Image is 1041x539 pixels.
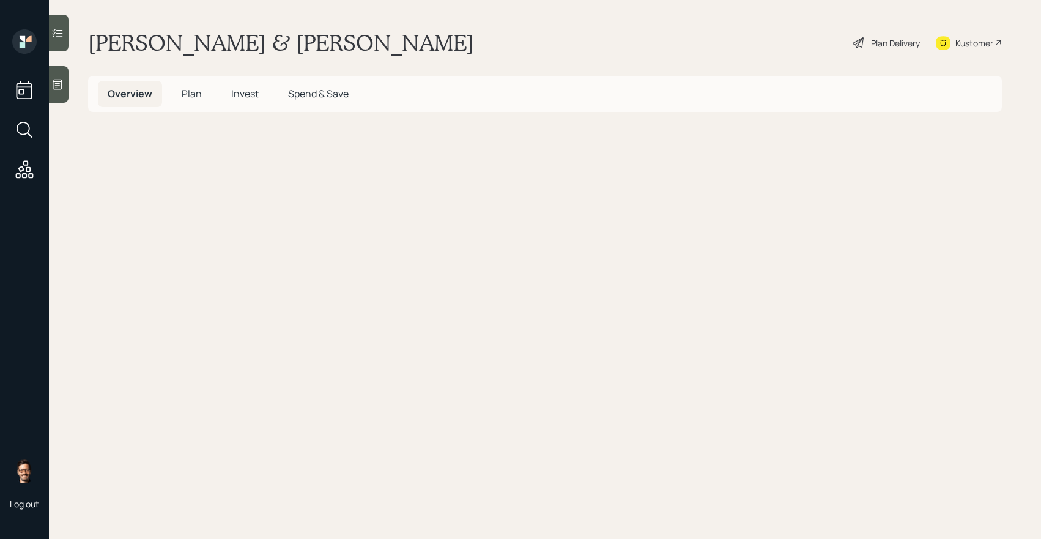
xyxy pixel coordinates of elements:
[871,37,920,50] div: Plan Delivery
[10,498,39,510] div: Log out
[182,87,202,100] span: Plan
[108,87,152,100] span: Overview
[12,459,37,483] img: sami-boghos-headshot.png
[231,87,259,100] span: Invest
[88,29,474,56] h1: [PERSON_NAME] & [PERSON_NAME]
[288,87,349,100] span: Spend & Save
[955,37,993,50] div: Kustomer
